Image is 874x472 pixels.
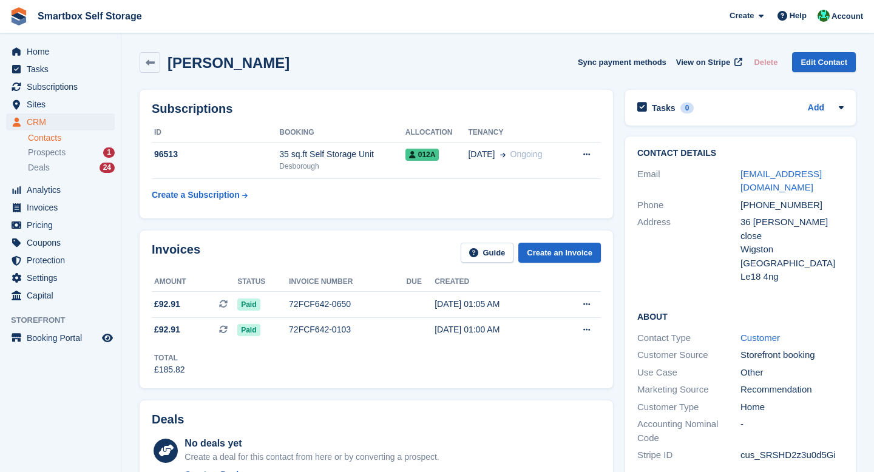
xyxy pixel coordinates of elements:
[28,146,115,159] a: Prospects 1
[27,329,100,346] span: Booking Portal
[27,234,100,251] span: Coupons
[27,181,100,198] span: Analytics
[6,61,115,78] a: menu
[152,272,237,292] th: Amount
[680,103,694,113] div: 0
[152,189,240,201] div: Create a Subscription
[652,103,676,113] h2: Tasks
[27,287,100,304] span: Capital
[637,310,844,322] h2: About
[237,272,289,292] th: Status
[152,102,601,116] h2: Subscriptions
[435,272,554,292] th: Created
[792,52,856,72] a: Edit Contact
[790,10,807,22] span: Help
[289,298,407,311] div: 72FCF642-0650
[6,252,115,269] a: menu
[27,269,100,286] span: Settings
[740,257,844,271] div: [GEOGRAPHIC_DATA]
[671,52,745,72] a: View on Stripe
[27,217,100,234] span: Pricing
[28,147,66,158] span: Prospects
[152,184,248,206] a: Create a Subscription
[279,161,405,172] div: Desborough
[28,132,115,144] a: Contacts
[637,149,844,158] h2: Contact Details
[27,199,100,216] span: Invoices
[6,181,115,198] a: menu
[6,217,115,234] a: menu
[637,215,740,284] div: Address
[637,198,740,212] div: Phone
[740,198,844,212] div: [PHONE_NUMBER]
[10,7,28,25] img: stora-icon-8386f47178a22dfd0bd8f6a31ec36ba5ce8667c1dd55bd0f319d3a0aa187defe.svg
[749,52,782,72] button: Delete
[435,323,554,336] div: [DATE] 01:00 AM
[468,123,567,143] th: Tenancy
[28,162,50,174] span: Deals
[27,96,100,113] span: Sites
[11,314,121,326] span: Storefront
[27,61,100,78] span: Tasks
[818,10,830,22] img: Elinor Shepherd
[33,6,147,26] a: Smartbox Self Storage
[740,366,844,380] div: Other
[154,352,185,363] div: Total
[6,329,115,346] a: menu
[28,161,115,174] a: Deals 24
[637,400,740,414] div: Customer Type
[740,332,780,343] a: Customer
[578,52,666,72] button: Sync payment methods
[637,417,740,445] div: Accounting Nominal Code
[676,56,730,69] span: View on Stripe
[152,243,200,263] h2: Invoices
[740,400,844,414] div: Home
[740,417,844,445] div: -
[6,96,115,113] a: menu
[6,234,115,251] a: menu
[6,287,115,304] a: menu
[6,113,115,130] a: menu
[100,331,115,345] a: Preview store
[237,298,260,311] span: Paid
[808,101,824,115] a: Add
[6,199,115,216] a: menu
[740,169,822,193] a: [EMAIL_ADDRESS][DOMAIN_NAME]
[152,413,184,426] h2: Deals
[637,167,740,195] div: Email
[740,243,844,257] div: Wigston
[27,252,100,269] span: Protection
[289,323,407,336] div: 72FCF642-0103
[185,451,439,464] div: Create a deal for this contact from here or by converting a prospect.
[740,215,844,243] div: 36 [PERSON_NAME] close
[27,43,100,60] span: Home
[154,298,180,311] span: £92.91
[407,272,435,292] th: Due
[637,348,740,362] div: Customer Source
[461,243,514,263] a: Guide
[435,298,554,311] div: [DATE] 01:05 AM
[740,270,844,284] div: Le18 4ng
[637,366,740,380] div: Use Case
[154,323,180,336] span: £92.91
[740,383,844,397] div: Recommendation
[637,331,740,345] div: Contact Type
[279,123,405,143] th: Booking
[6,269,115,286] a: menu
[27,78,100,95] span: Subscriptions
[6,43,115,60] a: menu
[405,123,469,143] th: Allocation
[152,148,279,161] div: 96513
[168,55,290,71] h2: [PERSON_NAME]
[832,10,863,22] span: Account
[6,78,115,95] a: menu
[637,383,740,397] div: Marketing Source
[518,243,601,263] a: Create an Invoice
[152,123,279,143] th: ID
[405,149,439,161] span: 012A
[103,147,115,158] div: 1
[730,10,754,22] span: Create
[185,436,439,451] div: No deals yet
[154,363,185,376] div: £185.82
[279,148,405,161] div: 35 sq.ft Self Storage Unit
